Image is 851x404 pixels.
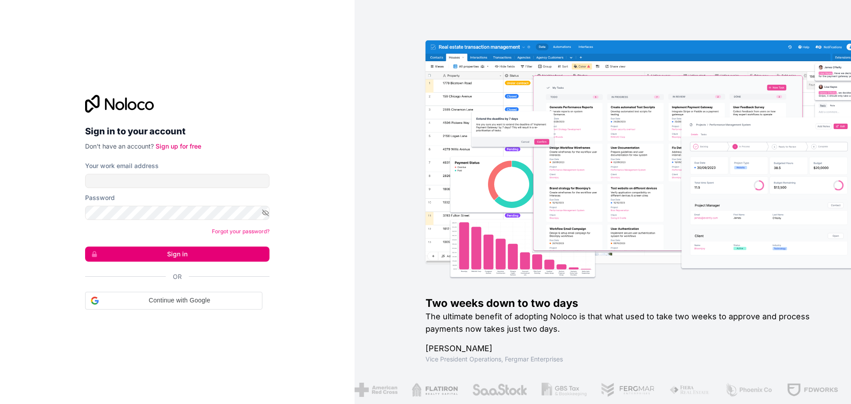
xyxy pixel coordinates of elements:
a: Sign up for free [156,142,201,150]
h2: The ultimate benefit of adopting Noloco is that what used to take two weeks to approve and proces... [425,310,823,335]
h2: Sign in to your account [85,123,269,139]
span: Or [173,272,182,281]
a: Forgot your password? [212,228,269,235]
span: Don't have an account? [85,142,154,150]
span: Continue with Google [102,296,257,305]
img: /assets/saastock-C6Zbiodz.png [471,383,527,397]
img: /assets/fergmar-CudnrXN5.png [600,383,654,397]
label: Your work email address [85,161,159,170]
h1: Two weeks down to two days [425,296,823,310]
h1: Vice President Operations , Fergmar Enterprises [425,355,823,364]
img: /assets/fdworks-Bi04fVtw.png [786,383,838,397]
img: /assets/american-red-cross-BAupjrZR.png [354,383,397,397]
img: /assets/phoenix-BREaitsQ.png [724,383,772,397]
img: /assets/flatiron-C8eUkumj.png [411,383,457,397]
button: Sign in [85,247,269,262]
input: Email address [85,174,269,188]
h1: [PERSON_NAME] [425,342,823,355]
label: Password [85,193,115,202]
div: Continue with Google [85,292,262,310]
input: Password [85,206,269,220]
img: /assets/fiera-fwj2N5v4.png [668,383,710,397]
img: /assets/gbstax-C-GtDUiK.png [541,383,586,397]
